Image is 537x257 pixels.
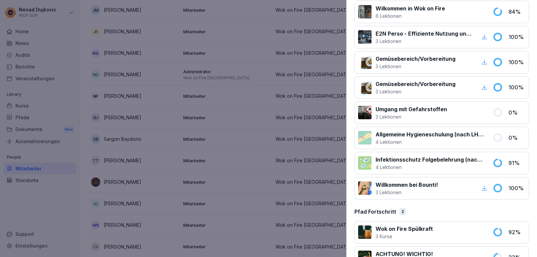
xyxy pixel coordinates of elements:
[508,109,525,117] p: 0 %
[376,63,455,70] p: 3 Lektionen
[399,208,406,215] div: 2
[376,189,438,196] p: 3 Lektionen
[376,113,447,120] p: 3 Lektionen
[354,208,396,216] p: Pfad Fortschritt
[376,30,472,38] p: E2N Perso - Effiziente Nutzung und Vorteile
[508,8,525,16] p: 84 %
[376,138,485,145] p: 4 Lektionen
[376,88,455,95] p: 3 Lektionen
[508,184,525,192] p: 100 %
[376,164,485,171] p: 4 Lektionen
[376,181,438,189] p: Willkommen bei Bounti!
[376,80,455,88] p: Gemüsebereich/Vorbereitung
[508,134,525,142] p: 0 %
[376,12,445,19] p: 6 Lektionen
[376,156,485,164] p: Infektionsschutz Folgebelehrung (nach §43 IfSG)
[508,33,525,41] p: 100 %
[508,83,525,91] p: 100 %
[376,55,455,63] p: Gemüsebereich/Vorbereitung
[376,130,485,138] p: Allgemeine Hygieneschulung (nach LHMV §4)
[376,233,433,240] p: 3 Kurse
[376,105,447,113] p: Umgang mit Gefahrstoffen
[376,38,472,45] p: 3 Lektionen
[508,159,525,167] p: 91 %
[508,228,525,236] p: 92 %
[376,4,445,12] p: Wilkommen in Wok on Fire
[376,225,433,233] p: Wok on Fire Spülkraft
[508,58,525,66] p: 100 %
